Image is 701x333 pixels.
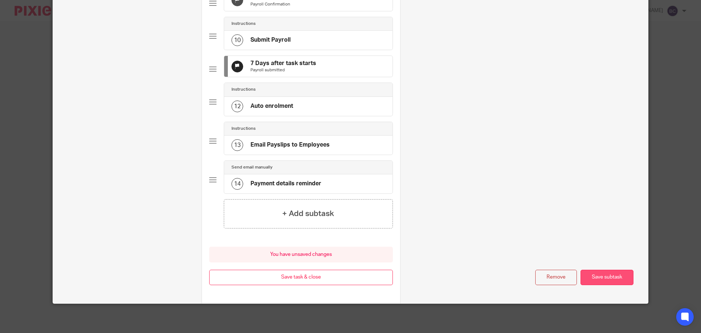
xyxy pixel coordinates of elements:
[231,139,243,151] div: 13
[231,164,272,170] h4: Send email manually
[231,101,243,112] div: 12
[231,126,256,132] h4: Instructions
[250,36,291,44] h4: Submit Payroll
[535,270,577,285] button: Remove
[581,270,633,285] button: Save subtask
[231,87,256,92] h4: Instructions
[250,141,330,149] h4: Email Payslips to Employees
[231,21,256,27] h4: Instructions
[231,34,243,46] div: 10
[250,1,316,7] p: Payroll Confirmation
[250,102,293,110] h4: Auto enrolment
[282,208,334,219] h4: + Add subtask
[231,178,243,190] div: 14
[250,180,321,188] h4: Payment details reminder
[209,247,393,262] div: You have unsaved changes
[250,67,316,73] p: Payroll submitted
[250,60,316,67] h4: 7 Days after task starts
[209,270,393,285] button: Save task & close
